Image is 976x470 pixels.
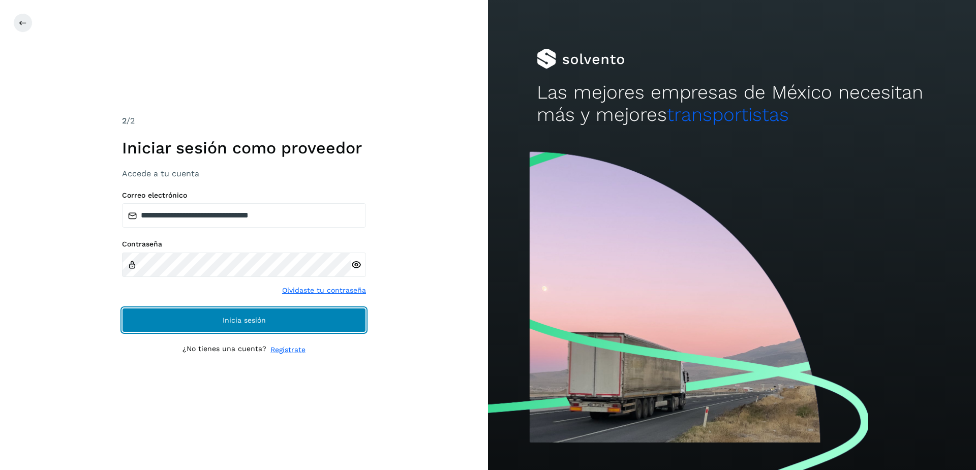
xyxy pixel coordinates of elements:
[122,116,127,126] span: 2
[667,104,789,126] span: transportistas
[122,138,366,158] h1: Iniciar sesión como proveedor
[122,191,366,200] label: Correo electrónico
[270,344,306,355] a: Regístrate
[122,308,366,332] button: Inicia sesión
[282,285,366,296] a: Olvidaste tu contraseña
[122,169,366,178] h3: Accede a tu cuenta
[223,317,266,324] span: Inicia sesión
[182,344,266,355] p: ¿No tienes una cuenta?
[122,240,366,248] label: Contraseña
[537,81,927,127] h2: Las mejores empresas de México necesitan más y mejores
[122,115,366,127] div: /2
